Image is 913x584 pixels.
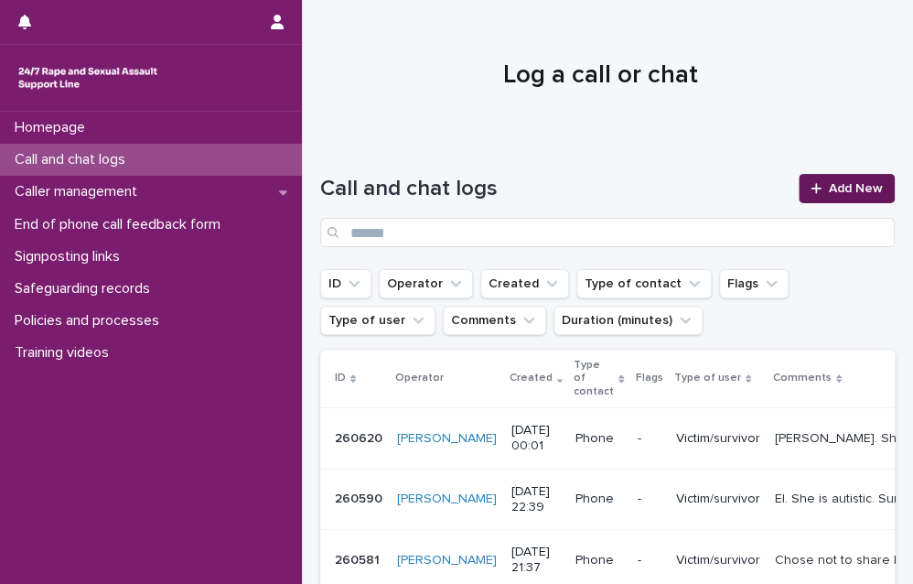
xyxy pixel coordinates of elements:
h1: Call and chat logs [320,176,788,202]
p: - [638,431,661,447]
button: Operator [379,269,473,298]
p: Phone [575,431,622,447]
p: Phone [575,492,622,507]
p: Created [510,368,553,388]
span: Add New [829,182,883,195]
a: [PERSON_NAME] [397,492,497,507]
p: 260581 [335,549,383,568]
button: Duration (minutes) [553,306,703,335]
p: Safeguarding records [7,280,165,297]
p: Homepage [7,119,100,136]
p: Call and chat logs [7,151,140,168]
button: Comments [443,306,546,335]
img: rhQMoQhaT3yELyF149Cw [15,59,161,96]
p: - [638,492,661,507]
p: Training videos [7,344,124,362]
button: Type of contact [576,269,712,298]
input: Search [320,218,895,247]
p: Victim/survivor [676,553,760,568]
p: ID [335,368,346,388]
a: [PERSON_NAME] [397,431,497,447]
p: End of phone call feedback form [7,216,235,233]
p: Operator [395,368,444,388]
p: 260590 [335,488,386,507]
p: Policies and processes [7,312,174,330]
p: [DATE] 22:39 [511,484,561,515]
p: Type of user [674,368,741,388]
button: Type of user [320,306,435,335]
a: [PERSON_NAME] [397,553,497,568]
h1: Log a call or chat [320,60,880,92]
p: [DATE] 00:01 [511,423,561,454]
p: Signposting links [7,248,134,265]
p: Victim/survivor [676,431,760,447]
p: Caller management [7,183,152,200]
p: Phone [575,553,622,568]
p: [DATE] 21:37 [511,545,561,576]
button: Flags [719,269,789,298]
p: Type of contact [574,355,614,402]
p: Flags [636,368,663,388]
button: Created [480,269,569,298]
p: - [638,553,661,568]
p: Comments [773,368,832,388]
p: Victim/survivor [676,492,760,507]
p: 260620 [335,427,386,447]
a: Add New [799,174,895,203]
button: ID [320,269,371,298]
